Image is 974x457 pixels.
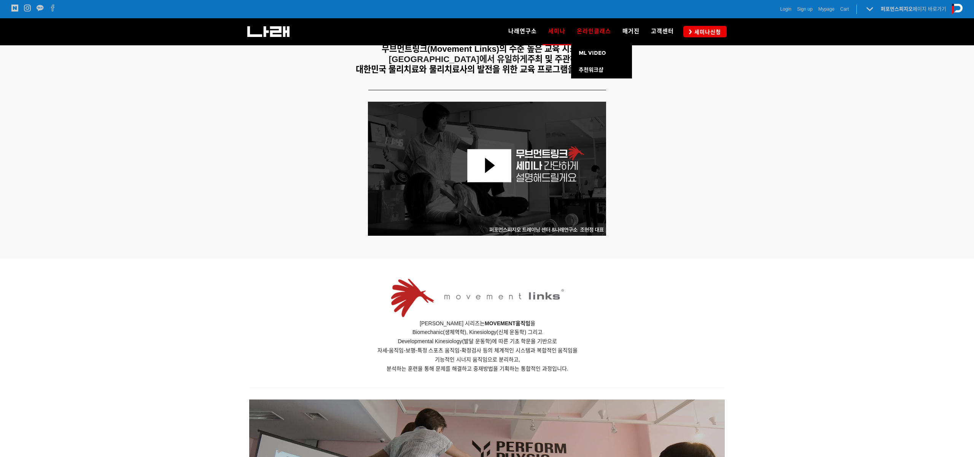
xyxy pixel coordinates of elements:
[387,366,568,372] span: 분석하는 훈련을 통해 문제를 해결하고 중재방법을 기획하는 통합적인 과정입니다.
[579,67,603,73] span: 추천워크샵
[571,18,617,45] a: 온라인클래스
[516,320,530,326] strong: 움직임
[571,45,632,62] a: ML VIDEO
[412,329,543,335] span: Biomechanic(생체역학), Kinesiology(신체 운동학) 그리고
[622,28,640,35] span: 매거진
[571,62,632,78] a: 추천워크샵
[651,28,674,35] span: 고객센터
[377,347,578,353] span: 자세-움직임-보행-특정 스포츠 움직임-확정검사 등의 체계적인 시스템과 복합적인 움직임을
[527,54,585,64] span: 주최 및 주관하여
[548,25,565,37] span: 세미나
[881,6,913,12] strong: 퍼포먼스피지오
[617,18,645,45] a: 매거진
[797,5,813,13] a: Sign up
[391,279,564,317] img: 5cb64c9483fa4.png
[389,54,527,64] strong: [GEOGRAPHIC_DATA]에서 유일하게
[683,26,727,37] a: 세미나신청
[485,320,516,326] strong: MOVEMENT
[645,18,680,45] a: 고객센터
[382,44,592,54] span: 무브먼트링크(Movement Links)의 수준 높은 교육 시스템을
[881,6,946,12] a: 퍼포먼스피지오페이지 바로가기
[577,28,611,35] span: 온라인클래스
[840,5,849,13] a: Cart
[543,18,571,45] a: 세미나
[818,5,835,13] a: Mypage
[579,50,606,56] span: ML VIDEO
[508,28,537,35] span: 나래연구소
[398,338,557,344] span: Developmental Kinesiology(발달 운동학)에 따른 기초 학문을 기반으로
[435,356,520,363] span: 기능적인 시너지 움직임으로 분리하고,
[356,65,618,74] span: 대한민국 물리치료와 물리치료사의 발전을 위한 교육 프로그램을 제공합니다.
[692,28,721,36] span: 세미나신청
[780,5,791,13] a: Login
[420,320,535,326] span: [PERSON_NAME] 시리즈는 을
[503,18,543,45] a: 나래연구소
